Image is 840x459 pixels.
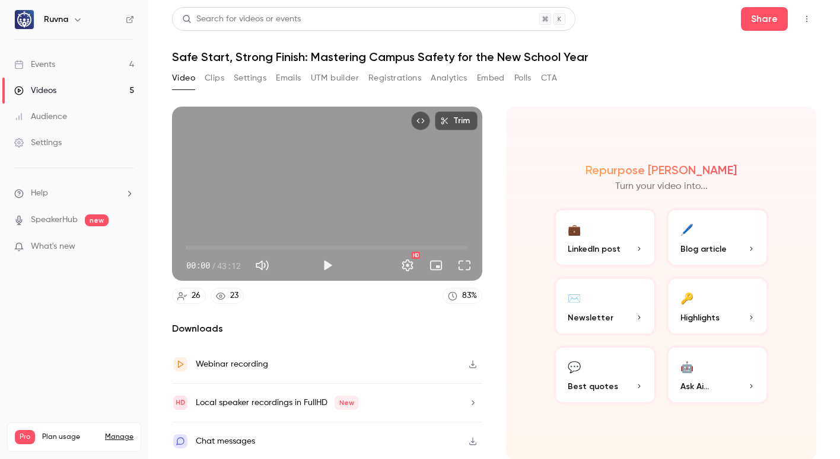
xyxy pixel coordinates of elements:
div: 26 [192,290,201,302]
a: 26 [172,288,206,304]
a: 83% [443,288,482,304]
h1: Safe Start, Strong Finish: Mastering Campus Safety for the New School Year [172,50,816,64]
button: 💼LinkedIn post [553,208,657,267]
button: Video [172,69,195,88]
button: 💬Best quotes [553,345,657,405]
button: Settings [396,253,419,277]
button: Analytics [431,69,467,88]
div: 💼 [568,220,581,238]
h2: Repurpose [PERSON_NAME] [586,163,737,177]
li: help-dropdown-opener [14,187,134,200]
button: 🖊️Blog article [666,208,769,267]
button: Registrations [368,69,421,88]
button: ✉️Newsletter [553,277,657,336]
span: Highlights [680,312,720,324]
span: 00:00 [186,259,210,272]
span: 43:12 [217,259,241,272]
span: Ask Ai... [680,380,709,393]
h2: Downloads [172,322,482,336]
button: Embed video [411,111,430,130]
div: 23 [230,290,238,302]
button: CTA [541,69,557,88]
button: UTM builder [311,69,359,88]
button: Embed [477,69,505,88]
a: SpeakerHub [31,214,78,226]
button: 🤖Ask Ai... [666,345,769,405]
button: Clips [205,69,224,88]
div: Local speaker recordings in FullHD [196,396,359,410]
span: Blog article [680,243,727,255]
button: Emails [276,69,301,88]
span: new [85,214,109,226]
h6: Ruvna [44,14,68,25]
div: Settings [14,137,62,149]
div: Chat messages [196,434,255,448]
button: Play [316,253,339,277]
div: 💬 [568,357,581,375]
button: Settings [234,69,266,88]
div: 🤖 [680,357,693,375]
div: ✉️ [568,288,581,307]
button: 🔑Highlights [666,277,769,336]
button: Turn on miniplayer [424,253,448,277]
span: Help [31,187,48,200]
div: Videos [14,85,56,97]
p: Turn your video into... [615,179,708,194]
div: 🖊️ [680,220,693,238]
a: Manage [105,432,133,442]
div: Events [14,59,55,70]
button: Polls [514,69,532,88]
button: Trim [435,111,478,130]
span: Newsletter [568,312,613,324]
div: HD [412,252,420,259]
div: Search for videos or events [182,13,301,25]
span: Plan usage [42,432,98,442]
span: Pro [15,430,35,444]
div: 00:00 [186,259,241,272]
span: / [211,259,216,272]
span: What's new [31,240,75,253]
span: Best quotes [568,380,618,393]
a: 23 [211,288,244,304]
button: Full screen [453,253,476,277]
div: Webinar recording [196,357,268,371]
span: New [335,396,359,410]
button: Share [741,7,788,31]
img: Ruvna [15,10,34,29]
div: 83 % [462,290,477,302]
button: Top Bar Actions [797,9,816,28]
div: 🔑 [680,288,693,307]
span: LinkedIn post [568,243,621,255]
div: Audience [14,111,67,123]
button: Mute [250,253,274,277]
